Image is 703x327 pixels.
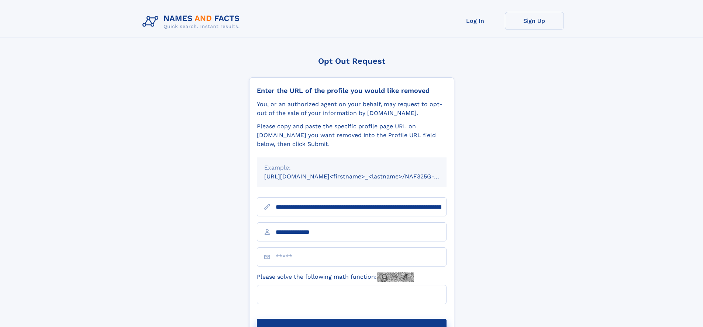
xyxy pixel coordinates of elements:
div: Example: [264,163,439,172]
a: Log In [446,12,505,30]
div: Opt Out Request [249,56,454,66]
div: Please copy and paste the specific profile page URL on [DOMAIN_NAME] you want removed into the Pr... [257,122,447,149]
div: Enter the URL of the profile you would like removed [257,87,447,95]
div: You, or an authorized agent on your behalf, may request to opt-out of the sale of your informatio... [257,100,447,118]
img: Logo Names and Facts [139,12,246,32]
small: [URL][DOMAIN_NAME]<firstname>_<lastname>/NAF325G-xxxxxxxx [264,173,461,180]
a: Sign Up [505,12,564,30]
label: Please solve the following math function: [257,272,414,282]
